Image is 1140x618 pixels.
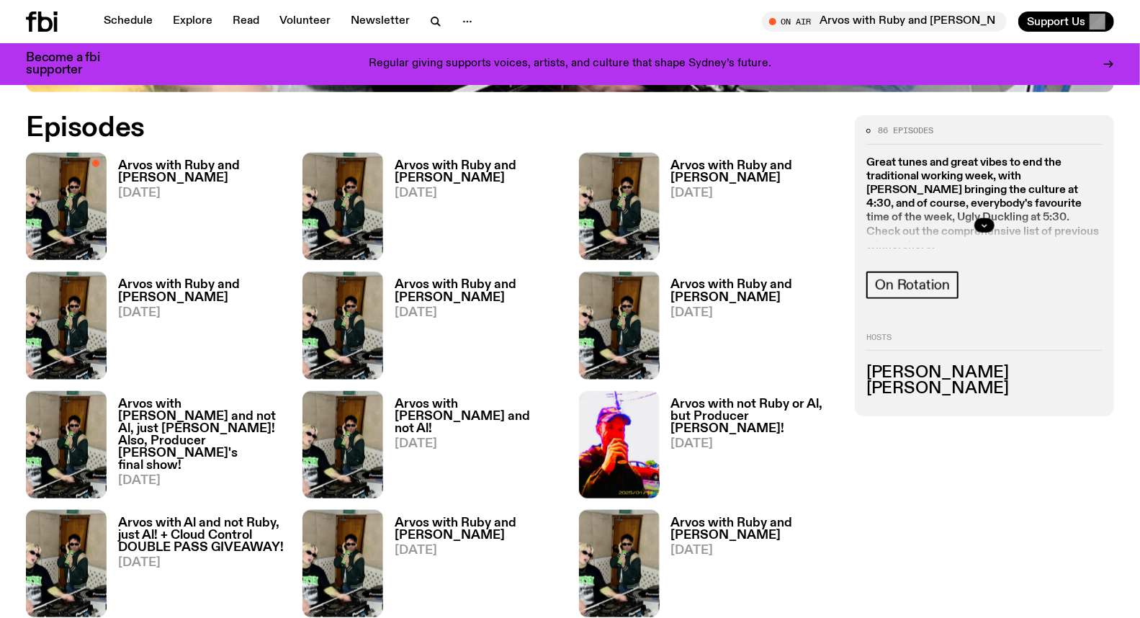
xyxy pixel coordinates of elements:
img: Ruby wears a Collarbones t shirt and pretends to play the DJ decks, Al sings into a pringles can.... [26,391,107,498]
span: [DATE] [671,438,838,450]
strong: Great tunes and great vibes to end the traditional working week, with [PERSON_NAME] bringing the ... [866,157,1099,251]
h3: Arvos with Al and not Ruby, just Al! + Cloud Control DOUBLE PASS GIVEAWAY! [118,517,285,554]
img: Ruby wears a Collarbones t shirt and pretends to play the DJ decks, Al sings into a pringles can.... [302,510,383,617]
a: Arvos with Ruby and [PERSON_NAME][DATE] [107,160,285,260]
span: [DATE] [671,545,838,557]
h3: [PERSON_NAME] [866,365,1103,381]
h2: Episodes [26,115,745,141]
img: Ruby wears a Collarbones t shirt and pretends to play the DJ decks, Al sings into a pringles can.... [579,510,660,617]
span: [DATE] [671,307,838,319]
span: [DATE] [118,475,285,487]
span: [DATE] [118,557,285,569]
img: Ruby wears a Collarbones t shirt and pretends to play the DJ decks, Al sings into a pringles can.... [26,153,107,260]
h3: Arvos with Ruby and [PERSON_NAME] [395,279,562,303]
h3: Arvos with Ruby and [PERSON_NAME] [395,517,562,542]
a: Arvos with Ruby and [PERSON_NAME][DATE] [383,517,562,617]
h3: Arvos with Ruby and [PERSON_NAME] [395,160,562,184]
span: [DATE] [671,187,838,200]
a: Explore [164,12,221,32]
h2: Hosts [866,333,1103,351]
a: Newsletter [342,12,418,32]
h3: Arvos with [PERSON_NAME] and not Al! [395,398,562,435]
img: Ruby wears a Collarbones t shirt and pretends to play the DJ decks, Al sings into a pringles can.... [579,272,660,379]
h3: Arvos with Ruby and [PERSON_NAME] [671,279,838,303]
h3: Arvos with [PERSON_NAME] and not Al, just [PERSON_NAME]! Also, Producer [PERSON_NAME]'s final show! [118,398,285,473]
span: Support Us [1027,15,1085,28]
a: Arvos with Ruby and [PERSON_NAME][DATE] [660,279,838,379]
a: Arvos with Ruby and [PERSON_NAME][DATE] [660,160,838,260]
img: Ruby wears a Collarbones t shirt and pretends to play the DJ decks, Al sings into a pringles can.... [579,153,660,260]
a: On Rotation [866,272,959,299]
img: Ruby wears a Collarbones t shirt and pretends to play the DJ decks, Al sings into a pringles can.... [26,272,107,379]
img: Ruby wears a Collarbones t shirt and pretends to play the DJ decks, Al sings into a pringles can.... [302,272,383,379]
h3: Arvos with Ruby and [PERSON_NAME] [671,160,838,184]
h3: Become a fbi supporter [26,52,118,76]
img: Ruby wears a Collarbones t shirt and pretends to play the DJ decks, Al sings into a pringles can.... [302,391,383,498]
p: Regular giving supports voices, artists, and culture that shape Sydney’s future. [369,58,771,71]
a: Schedule [95,12,161,32]
span: [DATE] [395,307,562,319]
span: [DATE] [395,545,562,557]
a: Arvos with Ruby and [PERSON_NAME][DATE] [660,517,838,617]
a: Arvos with not Ruby or Al, but Producer [PERSON_NAME]![DATE] [660,398,838,498]
a: Read [224,12,268,32]
span: [DATE] [118,187,285,200]
span: [DATE] [395,187,562,200]
a: Arvos with Ruby and [PERSON_NAME][DATE] [107,279,285,379]
h3: Arvos with Ruby and [PERSON_NAME] [118,279,285,303]
img: Ruby wears a Collarbones t shirt and pretends to play the DJ decks, Al sings into a pringles can.... [302,153,383,260]
span: [DATE] [395,438,562,450]
h3: Arvos with Ruby and [PERSON_NAME] [118,160,285,184]
a: Arvos with Ruby and [PERSON_NAME][DATE] [383,279,562,379]
a: Arvos with Ruby and [PERSON_NAME][DATE] [383,160,562,260]
h3: Arvos with Ruby and [PERSON_NAME] [671,517,838,542]
img: Ruby wears a Collarbones t shirt and pretends to play the DJ decks, Al sings into a pringles can.... [26,510,107,617]
h3: Arvos with not Ruby or Al, but Producer [PERSON_NAME]! [671,398,838,435]
a: Arvos with [PERSON_NAME] and not Al![DATE] [383,398,562,498]
h3: [PERSON_NAME] [866,381,1103,397]
a: Volunteer [271,12,339,32]
button: Support Us [1018,12,1114,32]
span: 86 episodes [878,127,933,135]
span: On Rotation [875,277,950,293]
a: Arvos with [PERSON_NAME] and not Al, just [PERSON_NAME]! Also, Producer [PERSON_NAME]'s final sho... [107,398,285,498]
a: Arvos with Al and not Ruby, just Al! + Cloud Control DOUBLE PASS GIVEAWAY![DATE] [107,517,285,617]
span: [DATE] [118,307,285,319]
button: On AirArvos with Ruby and [PERSON_NAME] [762,12,1007,32]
